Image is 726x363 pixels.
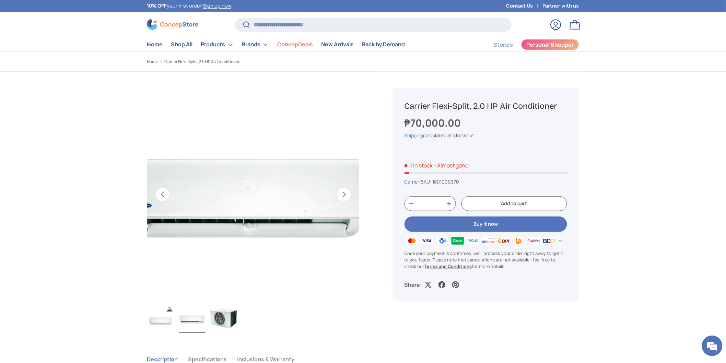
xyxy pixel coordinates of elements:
span: We're online! [40,86,95,156]
a: Back by Demand [362,38,405,51]
a: Partner with us [542,2,579,10]
nav: Breadcrumbs [147,59,376,65]
img: ubp [511,235,526,246]
a: Shipping [405,132,423,139]
h1: Carrier Flexi-Split, 2.0 HP Air Conditioner [405,101,567,112]
img: metrobank [557,235,572,246]
p: - Almost gone! [434,162,470,169]
a: Terms and Conditions [425,263,472,269]
img: gcash [435,235,450,246]
img: billease [481,235,496,246]
nav: Primary [147,38,405,51]
a: Carrier [405,178,420,185]
a: Shop All [171,38,192,51]
strong: ₱70,000.00 [405,116,463,130]
img: maya [465,235,480,246]
button: Buy it now [405,216,567,232]
img: bpi [496,235,511,246]
img: visa [420,235,435,246]
a: Contact Us [506,2,542,10]
media-gallery: Gallery Viewer [147,88,360,335]
p: your first order! . [147,2,233,10]
img: master [405,235,420,246]
img: grabpay [450,235,465,246]
img: Carrier Flexi-Split, 2.0 HP Air Conditioner [147,305,174,333]
span: 1 in stock [405,162,433,169]
span: | [420,178,459,185]
p: Share: [405,281,422,289]
span: 1801000370 [433,178,459,185]
div: calculated at checkout. [405,132,567,139]
span: Personal Shopper [527,42,574,47]
summary: Brands [238,38,273,51]
div: Chat with us now [36,38,115,47]
strong: 10% OFF [147,2,167,9]
div: Minimize live chat window [113,3,129,20]
img: carrier-flexi-2.00-hp-split-type-aircon-indoor-unit-full-view-concepstore [179,305,206,333]
a: ConcepDeals [277,38,313,51]
a: New Arrivals [321,38,354,51]
img: qrph [526,235,541,246]
a: Stories [493,38,513,51]
a: Personal Shopper [521,39,579,50]
img: bdo [541,235,557,246]
img: carrier-flexi-2.00-hp-split-type-aircon-outdoor-unit-full-view-concepstore [210,305,237,333]
span: SKU: [421,178,432,185]
button: Add to cart [461,196,567,211]
img: ConcepStore [147,19,198,30]
summary: Products [197,38,238,51]
a: Carrier Flexi-Split, 2.0 HP Air Conditioner [164,60,239,64]
a: Home [147,60,158,64]
a: Home [147,38,163,51]
a: Sign up now [203,2,231,9]
textarea: Type your message and hit 'Enter' [3,187,131,211]
nav: Secondary [477,38,579,51]
p: Once your payment is confirmed, we'll process your order right away to get it to you faster. Plea... [405,250,567,270]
